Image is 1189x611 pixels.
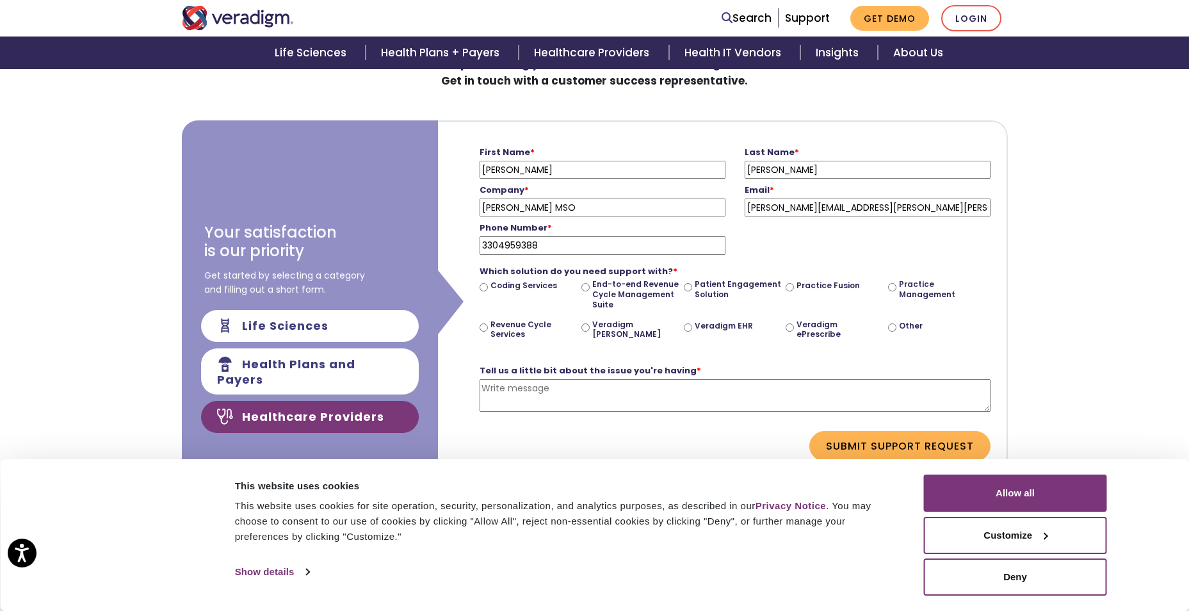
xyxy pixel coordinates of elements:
strong: Phone Number [480,222,552,234]
label: Revenue Cycle Services [490,320,577,339]
strong: Email [745,184,774,196]
a: Search [722,10,772,27]
a: About Us [878,37,958,69]
label: Veradigm EHR [695,321,753,331]
label: Veradigm ePrescribe [797,320,883,339]
label: End-to-end Revenue Cycle Management Suite [592,279,679,309]
button: Allow all [924,475,1107,512]
label: Practice Management [899,279,985,299]
input: First Name [480,161,725,179]
a: Health Plans + Payers [366,37,519,69]
input: firstlastname@website.com [745,199,991,216]
a: Privacy Notice [756,500,826,511]
a: Healthcare Providers [519,37,668,69]
span: Get started by selecting a category and filling out a short form. [204,268,365,297]
strong: Tell us a little bit about the issue you're having [480,364,701,377]
iframe: Drift Chat Widget [934,173,1174,596]
input: Last Name [745,161,991,179]
button: Deny [924,558,1107,596]
label: Practice Fusion [797,281,860,291]
label: Veradigm [PERSON_NAME] [592,320,679,339]
a: Health IT Vendors [669,37,800,69]
h3: Your satisfaction is our priority [204,224,337,261]
strong: Company [480,184,529,196]
img: Veradigm logo [182,6,294,30]
div: This website uses cookies for site operation, security, personalization, and analytics purposes, ... [235,498,895,544]
a: Show details [235,562,309,582]
input: Company [480,199,725,216]
label: Patient Engagement Solution [695,279,781,299]
a: Get Demo [850,6,929,31]
strong: First Name [480,146,535,158]
strong: Which solution do you need support with? [480,265,677,277]
a: Insights [800,37,878,69]
div: This website uses cookies [235,478,895,494]
a: Login [941,5,1001,31]
a: Life Sciences [259,37,366,69]
label: Other [899,321,923,331]
a: Support [785,10,830,26]
input: Phone Number [480,236,725,254]
button: Customize [924,517,1107,554]
strong: Last Name [745,146,799,158]
button: Submit Support Request [809,431,991,460]
strong: Need help accessing your account or troubleshooting an issue? Get in touch with a customer succes... [412,56,777,88]
label: Coding Services [490,281,557,291]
